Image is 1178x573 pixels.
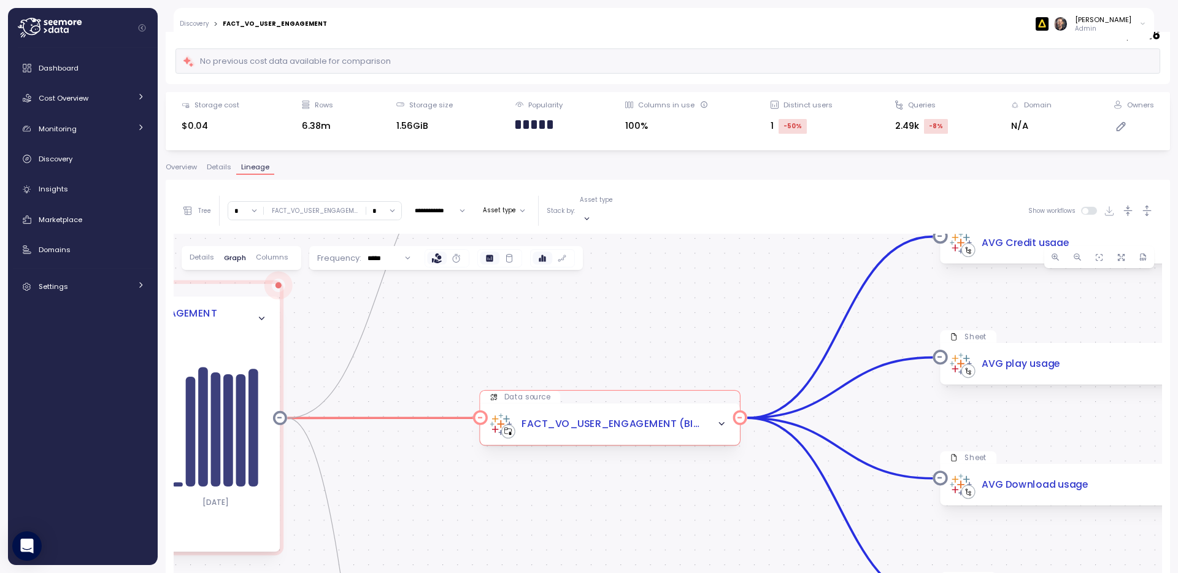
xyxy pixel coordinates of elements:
span: Dashboard [39,63,79,73]
p: Frequency: [317,252,361,264]
span: Overview [166,164,197,171]
a: Insights [13,177,153,202]
span: Settings [39,282,68,291]
button: Asset type [478,203,530,218]
span: Graph [224,255,246,261]
tspan: [DATE] [203,498,229,508]
div: -8 % [924,119,948,134]
span: Details [190,254,214,261]
div: Columns in use [638,100,707,110]
span: Lineage [241,164,269,171]
div: Rows [315,100,333,110]
p: Data source [504,392,550,402]
span: Monitoring [39,124,77,134]
a: Monitoring [13,117,153,141]
span: Domains [39,245,71,255]
a: Discovery [180,21,209,27]
img: ACg8ocI2dL-zei04f8QMW842o_HSSPOvX6ScuLi9DAmwXc53VPYQOcs=s96-c [1054,17,1067,30]
div: -50 % [779,119,807,134]
a: FACT_VO_USER_ENGAGEMENT (BI_PROD.FACT_VO_USER_ENGAGEMENT) (DWH) [522,417,704,431]
p: Stack by: [547,207,575,215]
p: Sheet [964,453,986,463]
div: N/A [1011,119,1052,133]
div: FACT_VO_USER_ENGAGEMENT [223,21,327,27]
div: Open Intercom Messenger [12,531,42,561]
div: $0.04 [182,119,239,133]
span: Insights [39,184,68,194]
div: No previous cost data available for comparison [182,55,391,69]
div: Domain [1024,100,1052,110]
a: Discovery [13,147,153,171]
div: Distinct users [783,100,833,110]
span: Cost Overview [39,93,88,103]
a: Domains [13,237,153,262]
p: Tree [198,207,211,215]
span: Discovery [39,154,72,164]
span: Marketplace [39,215,82,225]
a: AVG play usage [982,356,1060,371]
div: Owners [1127,100,1154,110]
div: Popularity [528,100,563,110]
a: FACT_VO_USER_ENGAGEMENT [61,306,217,321]
div: [PERSON_NAME] [1075,15,1131,25]
div: Storage size [409,100,453,110]
div: Storage cost [194,100,239,110]
a: AVG Download usage [982,477,1088,492]
button: Collapse navigation [134,23,150,33]
a: Settings [13,274,153,299]
p: Asset type [580,196,613,204]
a: Dashboard [13,56,153,80]
span: Show workflows [1028,207,1082,215]
a: AVG Credit usage [982,236,1069,250]
span: Details [207,164,231,171]
p: Admin [1075,25,1131,33]
div: 1.56GiB [396,119,453,133]
a: Cost Overview [13,86,153,110]
div: 100% [625,119,707,133]
a: Marketplace [13,207,153,232]
img: 6628aa71fabf670d87b811be.PNG [1036,17,1049,30]
div: > [214,20,218,28]
div: 2.49k [895,119,948,134]
div: FACT_VO_USER_ENGAGEM ... [272,207,358,215]
div: Queries [908,100,936,110]
p: Sheet [964,332,986,342]
div: 1 [771,119,833,134]
span: Columns [256,254,288,261]
div: 6.38m [302,119,333,133]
